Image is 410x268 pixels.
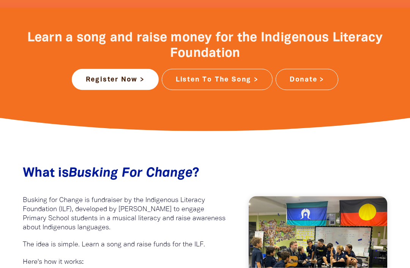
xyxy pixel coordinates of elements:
em: Busking For Change [69,168,193,179]
a: Listen To The Song > [162,69,273,90]
span: What is ? [23,168,200,179]
span: Learn a song and raise money for the Indigenous Literacy Foundation [27,32,383,60]
p: Busking for Change is fundraiser by the Indigenous Literacy Foundation (ILF), developed by [PERSO... [23,196,226,232]
p: The idea is simple. Learn a song and raise funds for the ILF. [23,240,226,249]
a: Register Now > [72,69,159,90]
p: Here's how it works: [23,258,226,267]
a: Donate > [276,69,338,90]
